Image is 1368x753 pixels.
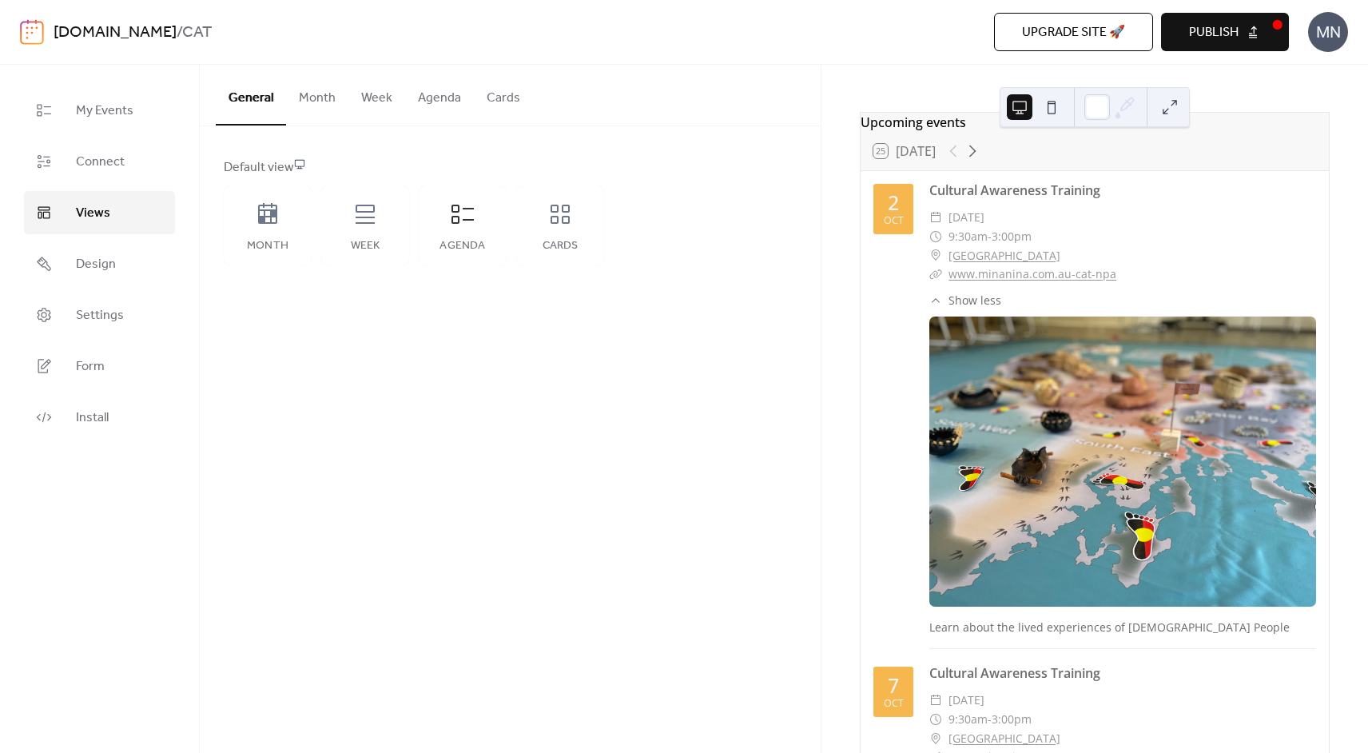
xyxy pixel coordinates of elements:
[474,65,533,124] button: Cards
[1308,12,1348,52] div: MN
[177,18,182,48] b: /
[405,65,474,124] button: Agenda
[435,240,491,253] div: Agenda
[1022,23,1125,42] span: Upgrade site 🚀
[76,357,105,376] span: Form
[216,65,286,125] button: General
[54,18,177,48] a: [DOMAIN_NAME]
[1189,23,1239,42] span: Publish
[1161,13,1289,51] button: Publish
[286,65,348,124] button: Month
[76,306,124,325] span: Settings
[76,255,116,274] span: Design
[348,65,405,124] button: Week
[24,396,175,439] a: Install
[20,19,44,45] img: logo
[76,408,109,428] span: Install
[24,242,175,285] a: Design
[994,13,1153,51] button: Upgrade site 🚀
[76,102,133,121] span: My Events
[182,18,212,48] b: CAT
[24,293,175,337] a: Settings
[240,240,296,253] div: Month
[337,240,393,253] div: Week
[24,191,175,234] a: Views
[76,153,125,172] span: Connect
[24,345,175,388] a: Form
[224,158,793,177] div: Default view
[76,204,110,223] span: Views
[24,140,175,183] a: Connect
[24,89,175,132] a: My Events
[532,240,588,253] div: Cards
